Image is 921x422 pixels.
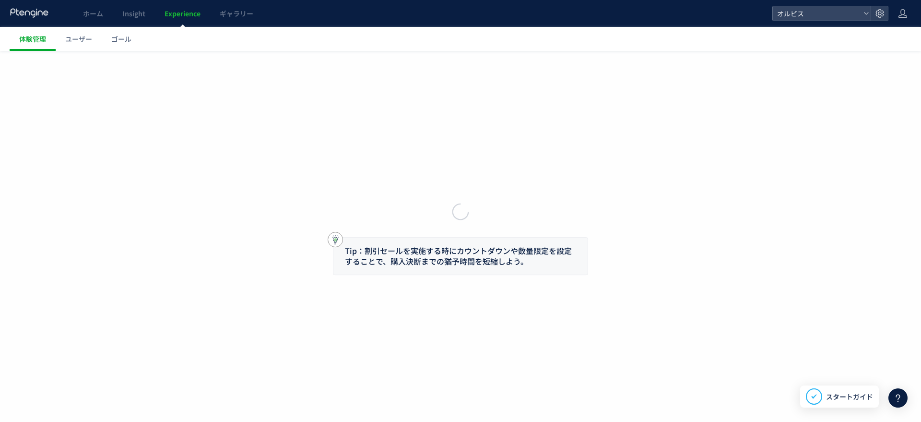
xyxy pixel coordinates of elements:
[19,34,46,44] span: 体験管理
[345,245,572,267] span: Tip：割引セールを実施する時にカウントダウンや数量限定を設定することで、購入決断までの猶予時間を短縮しよう。
[826,392,873,402] span: スタートガイド
[65,34,92,44] span: ユーザー
[774,6,860,21] span: オルビス
[83,9,103,18] span: ホーム
[165,9,201,18] span: Experience
[220,9,253,18] span: ギャラリー
[122,9,145,18] span: Insight
[111,34,131,44] span: ゴール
